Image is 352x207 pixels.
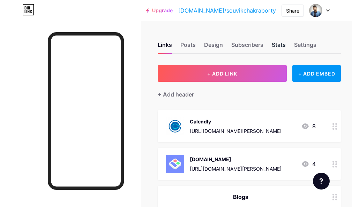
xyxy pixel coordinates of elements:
[204,41,223,53] div: Design
[231,41,263,53] div: Subscribers
[158,41,172,53] div: Links
[158,65,287,82] button: + ADD LINK
[190,165,282,172] div: [URL][DOMAIN_NAME][PERSON_NAME]
[166,117,184,135] img: Calendly
[286,7,299,14] div: Share
[180,41,196,53] div: Posts
[166,193,316,201] div: Blogs
[190,156,282,163] div: [DOMAIN_NAME]
[178,6,276,15] a: [DOMAIN_NAME]/souvikchakraborty
[166,155,184,173] img: Bento.me
[207,71,237,77] span: + ADD LINK
[190,118,282,125] div: Calendly
[190,127,282,135] div: [URL][DOMAIN_NAME][PERSON_NAME]
[294,41,316,53] div: Settings
[272,41,286,53] div: Stats
[292,65,341,82] div: + ADD EMBED
[301,160,316,168] div: 4
[146,8,173,13] a: Upgrade
[301,122,316,130] div: 8
[309,4,322,17] img: souvikchakraborty
[158,90,194,99] div: + Add header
